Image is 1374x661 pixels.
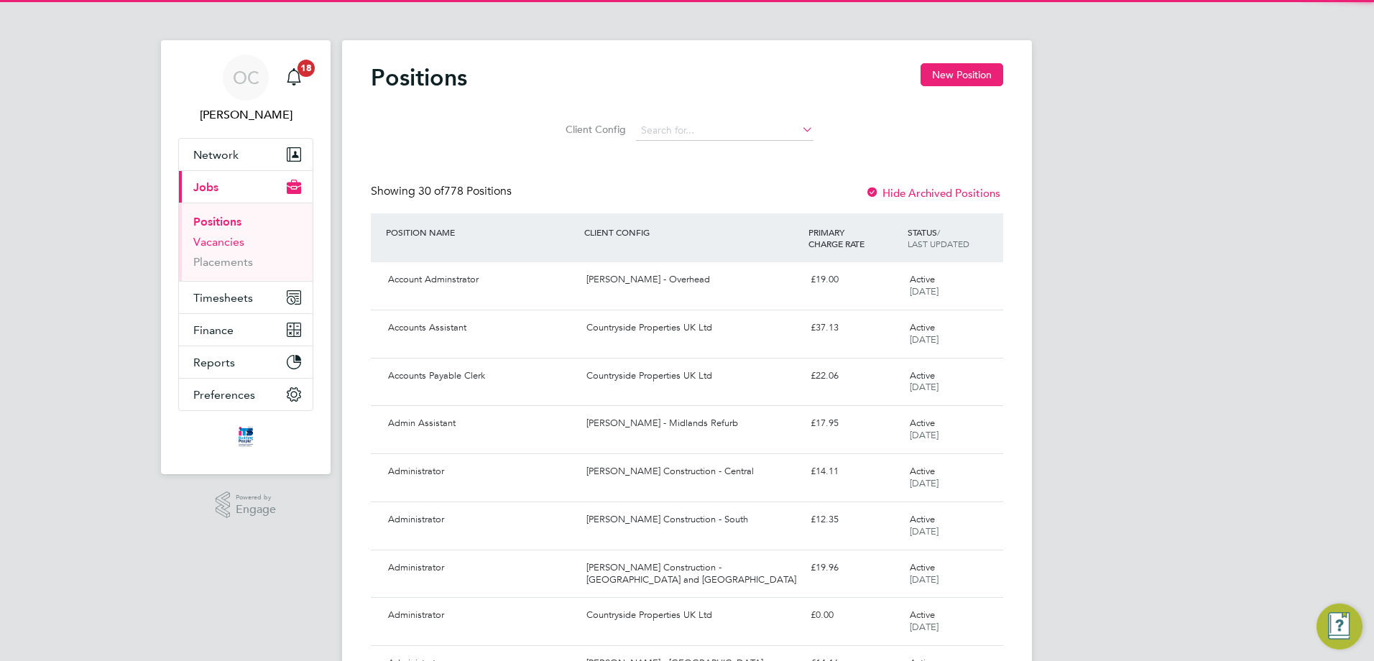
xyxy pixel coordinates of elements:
[910,525,939,537] span: [DATE]
[937,226,940,238] span: /
[178,425,313,448] a: Go to home page
[382,604,581,627] div: Administrator
[910,369,935,382] span: Active
[805,508,904,532] div: £12.35
[193,180,218,194] span: Jobs
[418,184,444,198] span: 30 of
[805,316,904,340] div: £37.13
[236,504,276,516] span: Engage
[805,556,904,580] div: £19.96
[371,184,515,199] div: Showing
[382,556,581,580] div: Administrator
[805,219,904,256] div: PRIMARY CHARGE RATE
[298,60,315,77] span: 18
[865,186,1000,200] label: Hide Archived Positions
[910,465,935,477] span: Active
[910,621,939,633] span: [DATE]
[1317,604,1363,650] button: Engage Resource Center
[382,460,581,484] div: Administrator
[561,123,626,136] label: Client Config
[179,314,313,346] button: Finance
[581,508,804,532] div: [PERSON_NAME] Construction - South
[179,379,313,410] button: Preferences
[178,55,313,124] a: OC[PERSON_NAME]
[236,425,256,448] img: itsconstruction-logo-retina.png
[193,148,239,162] span: Network
[910,561,935,573] span: Active
[805,460,904,484] div: £14.11
[910,429,939,441] span: [DATE]
[179,171,313,203] button: Jobs
[910,417,935,429] span: Active
[910,333,939,346] span: [DATE]
[233,68,259,87] span: OC
[193,291,253,305] span: Timesheets
[581,460,804,484] div: [PERSON_NAME] Construction - Central
[581,412,804,435] div: [PERSON_NAME] - Midlands Refurb
[908,238,969,249] span: LAST UPDATED
[193,215,241,228] a: Positions
[179,139,313,170] button: Network
[193,356,235,369] span: Reports
[179,282,313,313] button: Timesheets
[910,477,939,489] span: [DATE]
[910,273,935,285] span: Active
[382,412,581,435] div: Admin Assistant
[179,346,313,378] button: Reports
[193,388,255,402] span: Preferences
[161,40,331,474] nav: Main navigation
[193,235,244,249] a: Vacancies
[216,491,277,519] a: Powered byEngage
[581,604,804,627] div: Countryside Properties UK Ltd
[382,364,581,388] div: Accounts Payable Clerk
[382,508,581,532] div: Administrator
[581,268,804,292] div: [PERSON_NAME] - Overhead
[910,321,935,333] span: Active
[581,556,804,592] div: [PERSON_NAME] Construction - [GEOGRAPHIC_DATA] and [GEOGRAPHIC_DATA]
[805,268,904,292] div: £19.00
[581,364,804,388] div: Countryside Properties UK Ltd
[382,268,581,292] div: Account Adminstrator
[280,55,308,101] a: 18
[382,316,581,340] div: Accounts Assistant
[910,573,939,586] span: [DATE]
[418,184,512,198] span: 778 Positions
[371,63,467,92] h2: Positions
[805,364,904,388] div: £22.06
[193,255,253,269] a: Placements
[636,121,813,141] input: Search for...
[178,106,313,124] span: Oliver Curril
[236,491,276,504] span: Powered by
[581,316,804,340] div: Countryside Properties UK Ltd
[193,323,234,337] span: Finance
[179,203,313,281] div: Jobs
[910,609,935,621] span: Active
[805,412,904,435] div: £17.95
[581,219,804,245] div: CLIENT CONFIG
[921,63,1003,86] button: New Position
[382,219,581,245] div: POSITION NAME
[910,285,939,297] span: [DATE]
[910,381,939,393] span: [DATE]
[910,513,935,525] span: Active
[805,604,904,627] div: £0.00
[904,219,1003,256] div: STATUS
